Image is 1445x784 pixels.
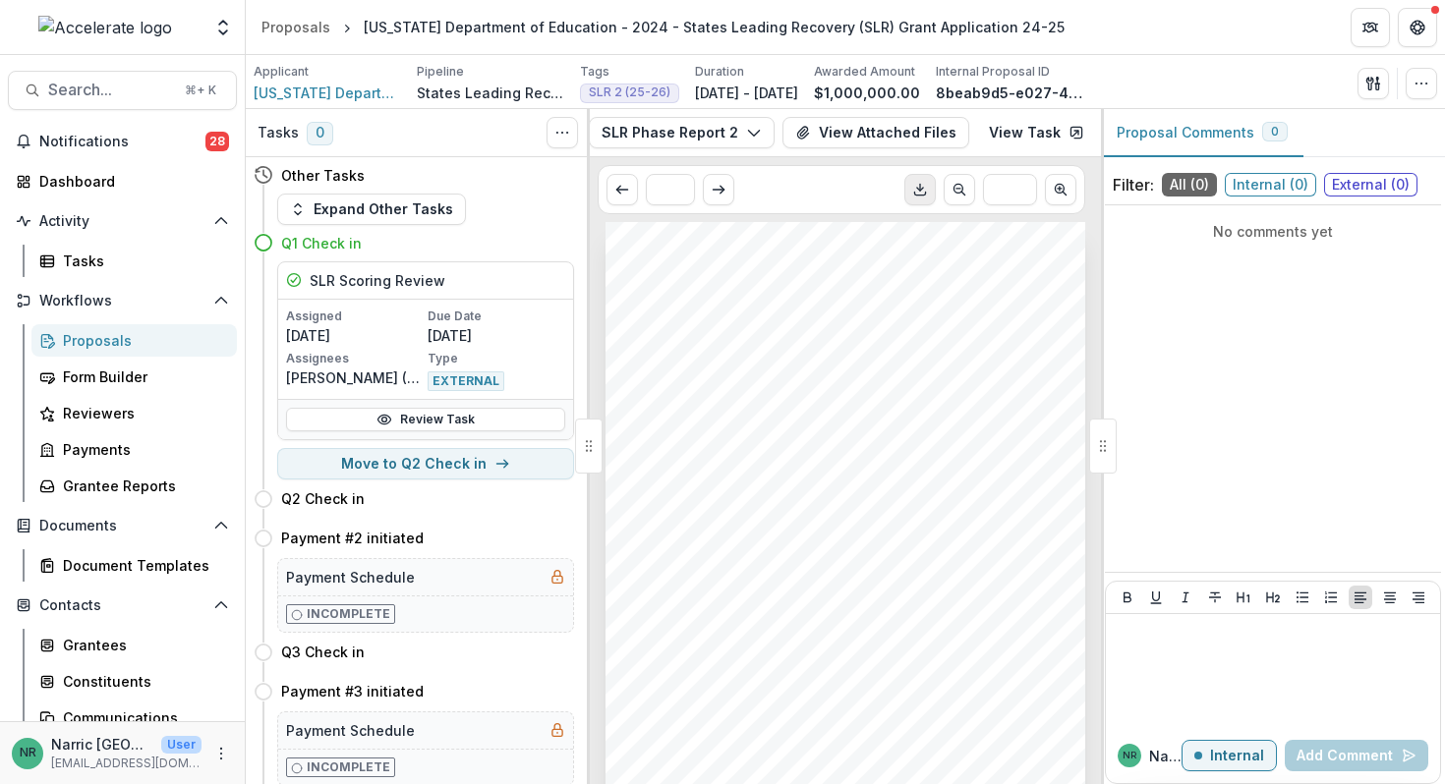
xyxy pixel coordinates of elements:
[254,13,338,41] a: Proposals
[1319,586,1343,609] button: Ordered List
[580,63,609,81] p: Tags
[63,476,221,496] div: Grantee Reports
[63,403,221,423] div: Reviewers
[63,439,221,460] div: Payments
[428,308,565,325] p: Due Date
[641,501,1044,511] span: tutoring programs/providers that are evidence-based, classroom-ready and scalable. Grantees
[8,589,237,621] button: Open Contacts
[209,742,233,765] button: More
[635,347,994,357] span: While completion of phase updates is required as a part of the SLR grant, the action
[1378,586,1402,609] button: Align Center
[307,122,333,145] span: 0
[417,83,564,103] p: States Leading Recovery Reporting
[1203,586,1227,609] button: Strike
[1398,8,1437,47] button: Get Help
[794,308,924,317] span: Accelerate’s State Field Guide
[20,747,36,759] div: Narric Rome
[695,83,798,103] p: [DATE] - [DATE]
[63,330,221,351] div: Proposals
[63,707,221,728] div: Communications
[286,720,415,741] h5: Payment Schedule
[635,252,817,267] span: Submission Responses
[8,205,237,237] button: Open Activity
[254,63,309,81] p: Applicant
[31,470,237,502] a: Grantee Reports
[286,367,424,388] p: [PERSON_NAME] ([PERSON_NAME][EMAIL_ADDRESS][PERSON_NAME][DOMAIN_NAME])
[1351,8,1390,47] button: Partners
[641,566,1023,576] span: States and districts can also leverage outcomes based contracts for mutual accountability
[904,174,936,205] button: Download PDF
[31,701,237,734] a: Communications
[281,681,424,701] h4: Payment #3 initiated
[641,450,716,460] span: Implementation:
[641,604,685,614] span: Structures
[641,463,1041,473] span: can access tutoring. Aligning high-dosage tutoring with high-quality instructional materials and
[801,669,1034,679] span: Sections 3.10 and 4.10 – Scaling Tutoring for the Long
[703,174,734,205] button: Scroll to next page
[713,540,1007,550] span: State leaders must create a transparent ecosystem of data reporting,
[1210,748,1264,764] p: Internal
[209,8,237,47] button: Open entity switcher
[1113,221,1433,242] p: No comments yet
[635,759,727,769] span: management system,
[1162,173,1217,196] span: All ( 0 )
[635,385,866,395] span: externally without prior authorization from the grantee.
[1113,173,1154,196] p: Filter:
[641,631,1030,641] span: and/or regulations that support high-impact tutoring. This includes reallocating other federal
[865,423,1050,433] span: to confront these critical factors for success
[607,174,638,205] button: Scroll to previous page
[641,514,1023,524] span: will consider implementation strategies in the following sections: Sections 1.00 and 2.00 –
[63,251,221,271] div: Tasks
[277,194,466,225] button: Expand Other Tasks
[641,682,666,692] span: Term.
[161,736,202,754] p: User
[641,553,1048,563] span: accountability, and incentives to ensure tutoring reaches as many students in need as possible.
[48,81,173,99] span: Search...
[31,665,237,698] a: Constituents
[781,423,862,433] span: position grantees
[695,63,744,81] p: Duration
[679,308,791,317] span: SLR phase updates follow
[281,642,365,662] h4: Q3 Check in
[8,165,237,197] a: Dashboard
[286,325,424,346] p: [DATE]
[31,245,237,277] a: Tasks
[977,117,1096,148] a: View Task
[8,71,237,110] button: Search...
[428,325,565,346] p: [DATE]
[254,13,1072,41] nav: breadcrumb
[281,488,365,509] h4: Q2 Check in
[1271,125,1279,139] span: 0
[1261,586,1285,609] button: Heading 2
[641,488,1026,498] span: this proven intervention. States should lead in developing implementation tools and vetting
[63,635,221,655] div: Grantees
[261,17,330,37] div: Proposals
[635,372,1047,382] span: by the grantee. Any privileged information collected from these Phase updates will not be shared
[39,518,205,534] span: Documents
[635,747,1004,756] span: occurring in the grantee’s state. Phase updates will be completed in Accelerate’s grant
[254,83,401,103] a: [US_STATE] Department of Education
[635,720,1055,730] span: Phase updates will build upon each other throughout the grant period, and grantees may be asked
[286,567,415,588] h5: Payment Schedule
[1349,586,1372,609] button: Align Left
[635,734,1056,744] span: to reference past submissions to share what progress has been made relevant to the tutoring work
[39,134,205,150] span: Notifications
[51,734,153,755] p: Narric [GEOGRAPHIC_DATA]
[687,604,703,614] span: and
[205,132,229,151] span: 28
[63,366,221,387] div: Form Builder
[589,85,670,99] span: SLR 2 (25-26)
[1291,586,1314,609] button: Bullet List
[1324,173,1417,196] span: External ( 0 )
[641,579,1042,588] span: between schools and providers for implementation and results. Grantees will consider tutoring
[1407,586,1430,609] button: Align Right
[31,433,237,466] a: Payments
[635,308,677,317] span: Purpose:
[277,448,574,479] button: Move to Q2 Check in
[181,80,220,101] div: ⌘ + K
[417,63,464,81] p: Pipeline
[63,555,221,576] div: Document Templates
[635,540,638,550] span: -
[814,83,920,103] p: $1,000,000.00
